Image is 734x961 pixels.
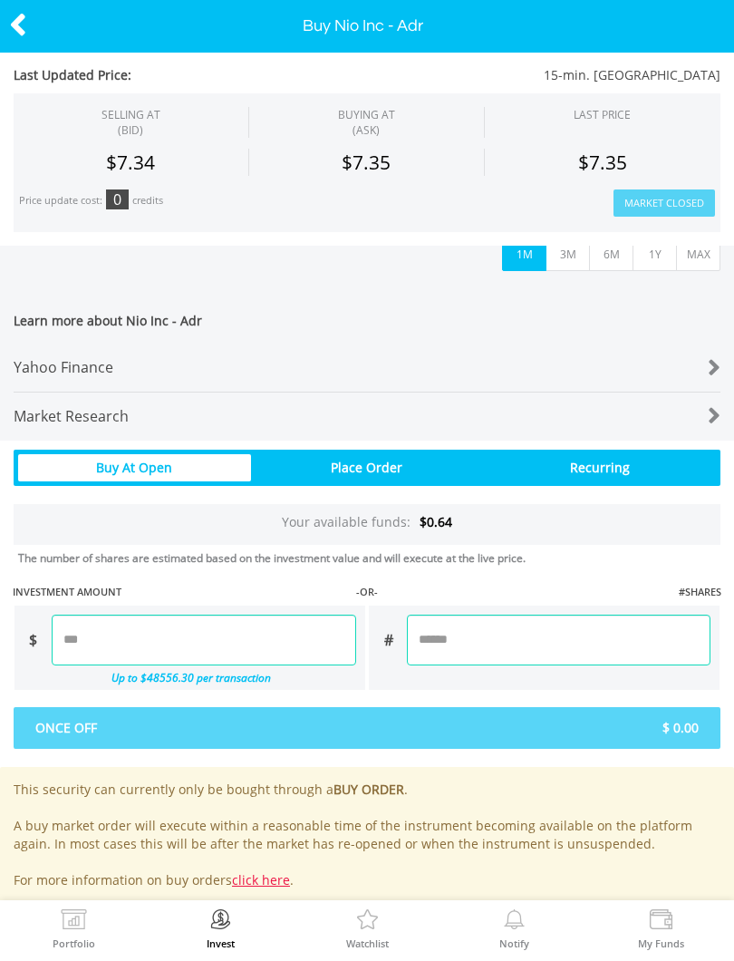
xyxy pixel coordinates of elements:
label: Watchlist [346,938,389,948]
a: Watchlist [346,909,389,948]
div: Market Research [14,393,662,441]
div: SELLING AT [101,107,160,138]
a: Market Research [14,393,720,441]
label: Invest [207,938,235,948]
div: LAST PRICE [574,107,631,122]
span: Learn more about Nio Inc - Adr [14,312,720,344]
div: Your available funds: [14,504,720,545]
label: -OR- [356,585,378,599]
img: Watchlist [353,909,381,935]
label: My Funds [638,938,684,948]
img: View Funds [647,909,675,935]
button: Market Closed [613,189,715,218]
div: The number of shares are estimated based on the investment value and will execute at the live price. [18,550,727,566]
div: Up to $48556.30 per transaction [14,665,356,690]
button: 1M [502,237,546,271]
div: credits [132,194,163,208]
div: Yahoo Finance [14,344,662,392]
span: (ASK) [338,122,395,138]
span: BUYING AT [338,107,395,138]
span: 15-min. [GEOGRAPHIC_DATA] [308,66,720,84]
span: (BID) [101,122,160,138]
img: Invest Now [207,909,235,935]
span: Once Off [22,719,367,737]
a: Invest [207,909,235,948]
label: INVESTMENT AMOUNT [13,585,121,599]
button: 6M [589,237,633,271]
label: #SHARES [679,585,721,599]
div: Buy At Open [18,454,251,481]
label: Notify [499,938,529,948]
label: Portfolio [53,938,95,948]
span: Last Updated Price: [14,66,308,84]
a: My Funds [638,909,684,948]
div: # [369,615,407,665]
button: MAX [676,237,720,271]
img: View Notifications [500,909,528,935]
a: Notify [499,909,529,948]
img: View Portfolio [60,909,88,935]
b: BUY ORDER [333,781,404,798]
a: Yahoo Finance [14,344,720,393]
span: $0.64 [420,513,452,530]
div: $ [14,615,52,665]
button: 1Y [633,237,677,271]
div: Price update cost: [19,194,102,208]
div: 0 [106,189,129,209]
button: 3M [546,237,590,271]
a: Portfolio [53,909,95,948]
span: $ 0.00 [367,719,712,737]
div: Recurring [483,454,716,481]
span: $7.35 [342,150,391,175]
span: $7.34 [106,150,155,175]
a: click here [232,871,290,888]
div: Place Order [251,454,484,481]
span: $7.35 [578,150,627,175]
